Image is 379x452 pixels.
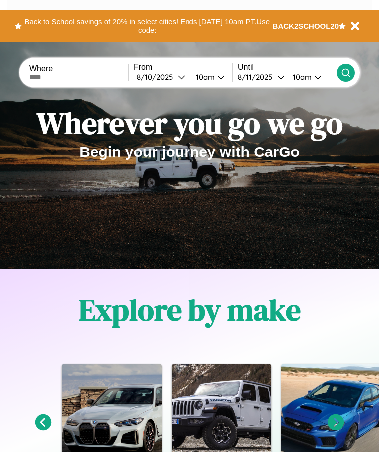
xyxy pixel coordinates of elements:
h1: Explore by make [79,290,301,330]
div: 10am [191,72,217,82]
label: From [134,63,232,72]
label: Until [238,63,337,72]
div: 10am [288,72,314,82]
b: BACK2SCHOOL20 [273,22,339,30]
div: 8 / 11 / 2025 [238,72,277,82]
button: 8/10/2025 [134,72,188,82]
label: Where [29,64,128,73]
button: 10am [285,72,337,82]
button: 10am [188,72,232,82]
div: 8 / 10 / 2025 [137,72,178,82]
button: Back to School savings of 20% in select cities! Ends [DATE] 10am PT.Use code: [22,15,273,37]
